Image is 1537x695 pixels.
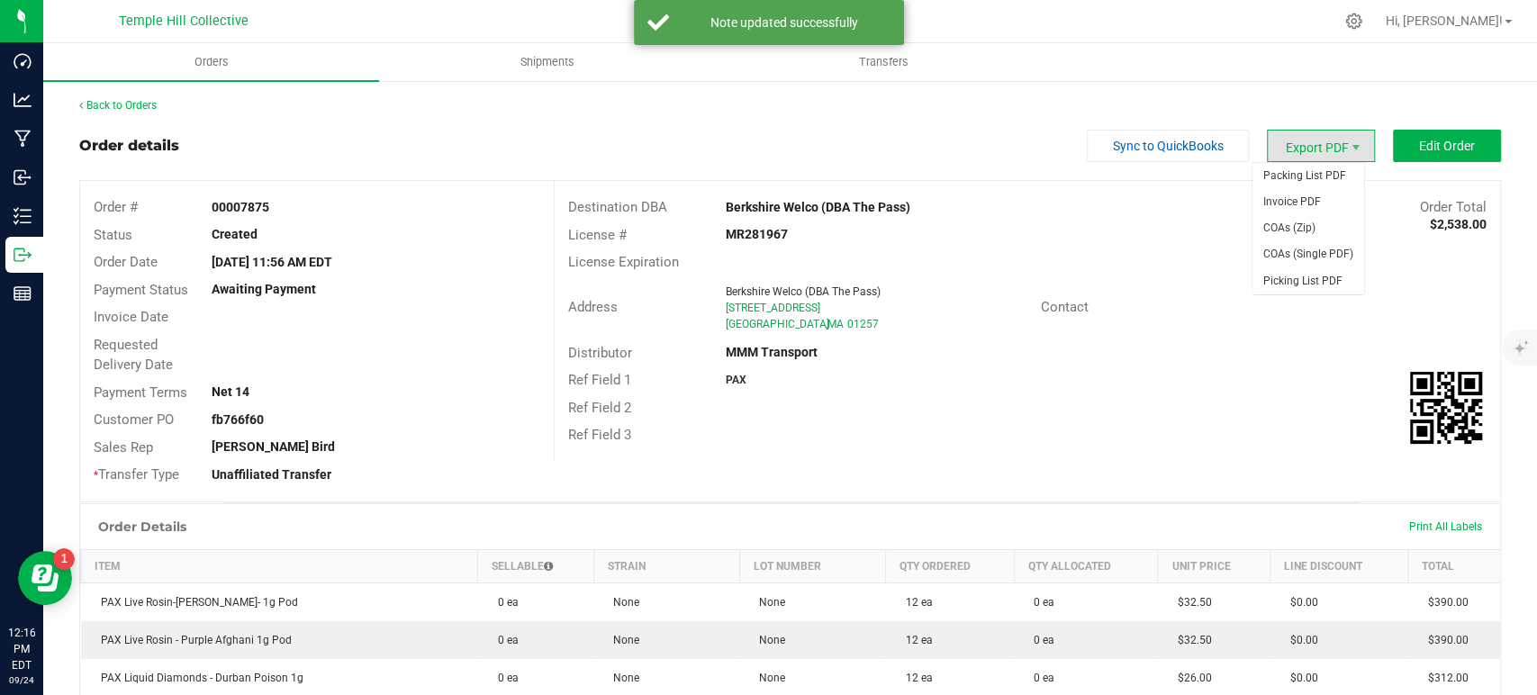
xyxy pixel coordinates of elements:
li: Picking List PDF [1252,268,1364,294]
th: Lot Number [739,549,885,582]
th: Qty Ordered [885,549,1014,582]
span: Transfer Type [94,466,179,483]
th: Sellable [478,549,593,582]
span: Requested Delivery Date [94,337,173,374]
p: 09/24 [8,673,35,687]
span: 0 ea [489,634,519,646]
span: Address [568,299,618,315]
strong: MMM Transport [726,345,818,359]
img: Scan me! [1410,372,1482,444]
strong: Unaffiliated Transfer [212,467,331,482]
span: 0 ea [1025,672,1054,684]
strong: Created [212,227,258,241]
h1: Order Details [98,519,186,534]
li: Export PDF [1267,130,1375,162]
div: Manage settings [1343,13,1365,30]
li: COAs (Zip) [1252,215,1364,241]
button: Sync to QuickBooks [1087,130,1249,162]
span: Customer PO [94,411,174,428]
span: Payment Terms [94,384,187,401]
strong: 00007875 [212,200,269,214]
th: Unit Price [1158,549,1270,582]
span: None [750,596,785,609]
span: None [750,634,785,646]
span: Ref Field 1 [568,372,631,388]
li: COAs (Single PDF) [1252,241,1364,267]
div: Note updated successfully [679,14,891,32]
span: $0.00 [1280,596,1317,609]
inline-svg: Reports [14,284,32,302]
span: Ref Field 3 [568,427,631,443]
span: Invoice PDF [1252,189,1364,215]
span: 0 ea [489,596,519,609]
span: PAX Live Rosin-[PERSON_NAME]- 1g Pod [92,596,298,609]
span: Destination DBA [568,199,667,215]
inline-svg: Analytics [14,91,32,109]
span: Temple Hill Collective [119,14,249,29]
span: 0 ea [1025,596,1054,609]
span: $312.00 [1418,672,1468,684]
span: $390.00 [1418,596,1468,609]
span: 0 ea [1025,634,1054,646]
span: MA [827,318,844,330]
span: $0.00 [1280,672,1317,684]
span: , [826,318,827,330]
li: Packing List PDF [1252,163,1364,189]
inline-svg: Inventory [14,207,32,225]
span: None [750,672,785,684]
iframe: Resource center unread badge [53,548,75,570]
span: [GEOGRAPHIC_DATA] [726,318,829,330]
span: Ref Field 2 [568,400,631,416]
span: 12 ea [896,634,932,646]
inline-svg: Manufacturing [14,130,32,148]
span: Order Date [94,254,158,270]
span: 01257 [847,318,879,330]
inline-svg: Dashboard [14,52,32,70]
span: Payment Status [94,282,188,298]
strong: Net 14 [212,384,249,399]
span: License Expiration [568,254,679,270]
div: Order details [79,135,179,157]
span: None [604,596,639,609]
span: Hi, [PERSON_NAME]! [1386,14,1503,28]
inline-svg: Outbound [14,246,32,264]
span: Berkshire Welco (DBA The Pass) [726,285,881,298]
th: Line Discount [1270,549,1407,582]
a: Shipments [379,43,715,81]
span: Status [94,227,132,243]
span: Print All Labels [1409,520,1482,533]
span: Transfers [835,54,933,70]
strong: [PERSON_NAME] Bird [212,439,335,454]
span: Order # [94,199,138,215]
a: Orders [43,43,379,81]
iframe: Resource center [18,551,72,605]
span: None [604,672,639,684]
strong: fb766f60 [212,412,264,427]
span: $26.00 [1169,672,1212,684]
span: $32.50 [1169,596,1212,609]
span: PAX Liquid Diamonds - Durban Poison 1g [92,672,303,684]
strong: Berkshire Welco (DBA The Pass) [726,200,910,214]
th: Qty Allocated [1014,549,1158,582]
span: $0.00 [1280,634,1317,646]
span: Sync to QuickBooks [1113,139,1224,153]
a: Transfers [716,43,1052,81]
strong: PAX [726,374,746,386]
span: 0 ea [489,672,519,684]
span: Distributor [568,345,632,361]
th: Item [81,549,478,582]
th: Total [1407,549,1500,582]
qrcode: 00007875 [1410,372,1482,444]
span: None [604,634,639,646]
span: Edit Order [1419,139,1475,153]
strong: Awaiting Payment [212,282,316,296]
span: 12 ea [896,672,932,684]
span: License # [568,227,627,243]
span: Invoice Date [94,309,168,325]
